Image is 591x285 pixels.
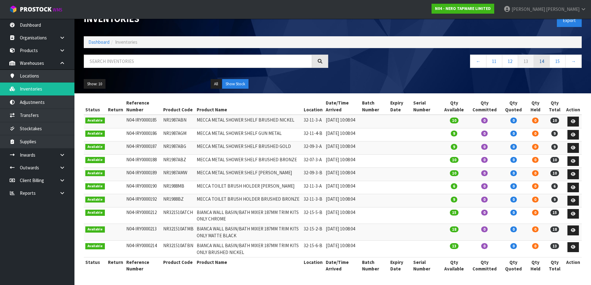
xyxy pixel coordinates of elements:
td: [DATE] 10:08:04 [324,207,360,224]
span: 9 [451,197,457,203]
span: 0 [532,131,539,136]
span: 10 [450,170,459,176]
td: 32-15-5-B [302,207,324,224]
td: N04-IRY0000212 [125,207,162,224]
td: N04-IRY0000186 [125,128,162,141]
td: MECCA METAL SHOWER SHELF BRUSHED BRONZE [195,154,302,168]
a: 14 [534,55,550,68]
td: NR1988BZ [162,194,195,207]
td: [DATE] 10:08:04 [324,181,360,194]
td: 32-11-3-B [302,194,324,207]
span: 0 [510,183,517,189]
a: ← [470,55,486,68]
td: [DATE] 10:08:04 [324,141,360,155]
td: NR1987AMW [162,168,195,181]
th: Batch Number [360,98,389,115]
span: 9 [451,144,457,150]
span: 0 [532,243,539,249]
td: BIANCA WALL BASIN/BATH MIXER 187MM TRIM KITS ONLY MATTE BLACK [195,224,302,241]
span: 0 [481,118,488,123]
span: 0 [481,226,488,232]
td: BIANCA WALL BASIN/BATH MIXER 187MM TRIM KITS ONLY BRUSHED NICKEL [195,241,302,257]
span: 0 [510,170,517,176]
th: Qty Quoted [501,257,526,274]
td: N04-IRY0000190 [125,181,162,194]
th: Qty Total [544,257,565,274]
th: Date/Time Arrived [324,257,360,274]
span: 0 [510,131,517,136]
td: 32-09-3-B [302,168,324,181]
span: Available [85,118,105,124]
span: 18 [450,226,459,232]
th: Return [106,257,125,274]
td: NR321510ATMB [162,224,195,241]
span: Available [85,144,105,150]
th: Batch Number [360,257,389,274]
span: 15 [450,210,459,216]
th: Serial Number [412,257,440,274]
th: Expiry Date [389,98,412,115]
th: Product Code [162,98,195,115]
a: Dashboard [88,39,110,45]
td: NR1987ABG [162,141,195,155]
span: [PERSON_NAME] [512,6,545,12]
td: 32-11-3-A [302,115,324,128]
span: 0 [481,170,488,176]
th: Qty Committed [468,98,501,115]
strong: N04 - NERO TAPWARE LIMITED [435,6,491,11]
span: 9 [551,197,558,203]
a: 13 [518,55,534,68]
span: 0 [481,131,488,136]
td: 32-07-3-A [302,154,324,168]
span: ProStock [20,5,51,13]
th: Qty Available [440,257,468,274]
td: NR1987ABZ [162,154,195,168]
span: 0 [510,226,517,232]
td: 32-11-4-B [302,128,324,141]
span: Available [85,226,105,233]
th: Location [302,98,324,115]
span: 9 [551,144,558,150]
span: 0 [510,197,517,203]
td: N04-IRY0000188 [125,154,162,168]
td: 32-11-3-A [302,181,324,194]
span: 0 [532,183,539,189]
td: MECCA METAL SHOWER SHELF GUN METAL [195,128,302,141]
td: [DATE] 10:08:04 [324,168,360,181]
th: Reference Number [125,257,162,274]
span: Available [85,170,105,176]
span: Available [85,131,105,137]
span: 0 [532,118,539,123]
span: 0 [481,183,488,189]
span: 10 [450,118,459,123]
span: 15 [550,210,559,216]
button: Export [557,14,582,27]
th: Return [106,98,125,115]
td: 32-15-2-B [302,224,324,241]
th: Reference Number [125,98,162,115]
td: NR1987ABN [162,115,195,128]
th: Qty Available [440,98,468,115]
td: N04-IRY0000213 [125,224,162,241]
td: BIANCA WALL BASIN/BATH MIXER 187MM TRIM KITS ONLY CHROME [195,207,302,224]
th: Product Name [195,98,302,115]
td: NR321510ATBN [162,241,195,257]
th: Date/Time Arrived [324,98,360,115]
span: 0 [510,144,517,150]
span: [PERSON_NAME] [546,6,580,12]
td: MECCA METAL SHOWER SHELF BRUSHED GOLD [195,141,302,155]
th: Status [84,98,106,115]
th: Location [302,257,324,274]
td: [DATE] 10:08:04 [324,241,360,257]
td: MECCA METAL SHOWER SHELF BRUSHED NICKEL [195,115,302,128]
td: [DATE] 10:08:04 [324,224,360,241]
button: Show: 10 [84,79,105,89]
span: Available [85,197,105,203]
td: 32-09-3-A [302,141,324,155]
span: 10 [450,157,459,163]
td: N04-IRY0000185 [125,115,162,128]
span: 0 [532,226,539,232]
span: 0 [481,144,488,150]
span: 9 [551,131,558,136]
th: Qty Quoted [501,98,526,115]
